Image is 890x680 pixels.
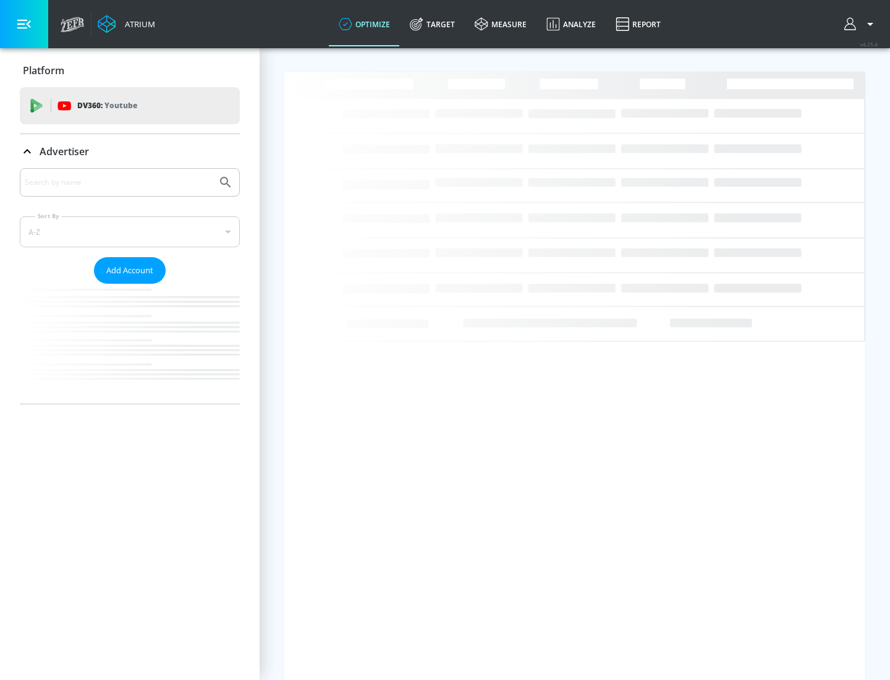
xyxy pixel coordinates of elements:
[606,2,671,46] a: Report
[20,87,240,124] div: DV360: Youtube
[98,15,155,33] a: Atrium
[536,2,606,46] a: Analyze
[23,64,64,77] p: Platform
[25,174,212,190] input: Search by name
[20,134,240,169] div: Advertiser
[465,2,536,46] a: measure
[120,19,155,30] div: Atrium
[329,2,400,46] a: optimize
[77,99,137,113] p: DV360:
[20,168,240,404] div: Advertiser
[40,145,89,158] p: Advertiser
[400,2,465,46] a: Target
[94,257,166,284] button: Add Account
[104,99,137,112] p: Youtube
[20,53,240,88] div: Platform
[20,284,240,404] nav: list of Advertiser
[106,263,153,278] span: Add Account
[860,41,878,48] span: v 4.25.4
[35,212,62,220] label: Sort By
[20,216,240,247] div: A-Z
